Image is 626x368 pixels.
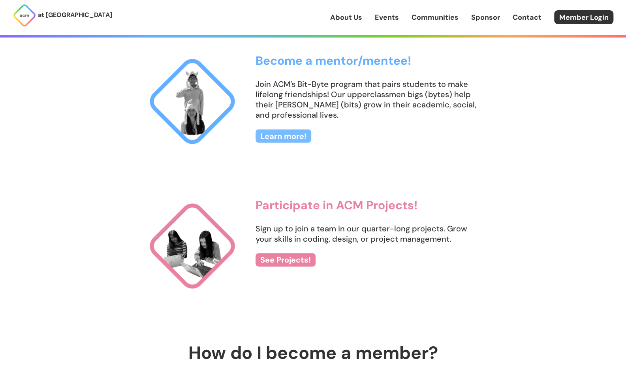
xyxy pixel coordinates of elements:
a: About Us [330,12,362,23]
p: at [GEOGRAPHIC_DATA] [38,10,112,20]
h3: Participate in ACM Projects! [256,199,481,212]
a: Events [375,12,399,23]
h3: Become a mentor/mentee! [256,54,481,67]
a: Contact [513,12,541,23]
p: Sign up to join a team in our quarter-long projects. Grow your skills in coding, design, or proje... [256,223,481,244]
a: Sponsor [471,12,500,23]
p: Join ACM’s Bit-Byte program that pairs students to make lifelong friendships! Our upperclassmen b... [256,79,481,120]
img: ACM Logo [13,4,36,27]
a: Communities [412,12,459,23]
a: Learn more! [256,129,311,143]
h2: How do I become a member? [188,343,438,363]
a: See Projects! [256,253,316,267]
a: at [GEOGRAPHIC_DATA] [13,4,112,27]
a: Member Login [554,10,613,24]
